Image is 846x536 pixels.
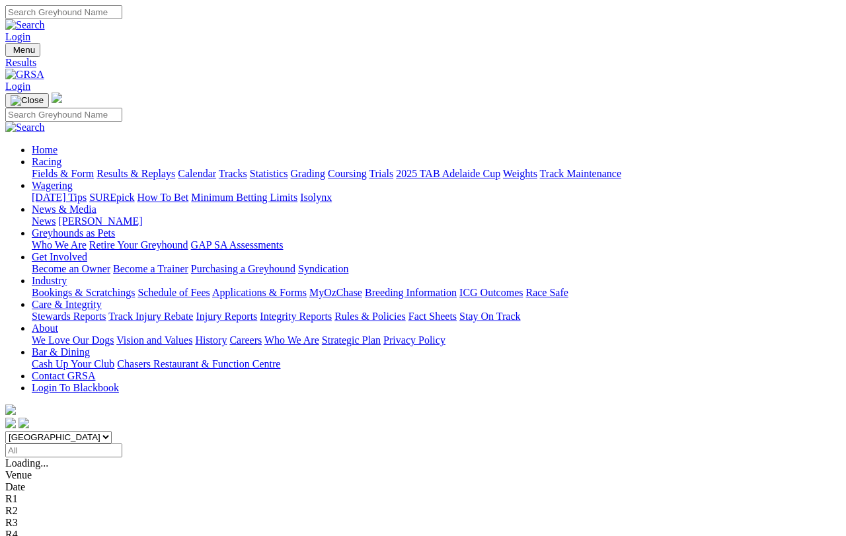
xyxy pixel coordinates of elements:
a: Care & Integrity [32,299,102,310]
a: Cash Up Your Club [32,358,114,369]
a: Integrity Reports [260,311,332,322]
a: Become an Owner [32,263,110,274]
a: Track Injury Rebate [108,311,193,322]
a: Vision and Values [116,334,192,346]
div: Date [5,481,841,493]
img: facebook.svg [5,418,16,428]
a: Coursing [328,168,367,179]
div: R1 [5,493,841,505]
button: Toggle navigation [5,43,40,57]
a: MyOzChase [309,287,362,298]
div: Industry [32,287,841,299]
a: Industry [32,275,67,286]
a: We Love Our Dogs [32,334,114,346]
a: News [32,215,56,227]
a: Fact Sheets [408,311,457,322]
a: Calendar [178,168,216,179]
a: About [32,323,58,334]
input: Search [5,5,122,19]
div: Greyhounds as Pets [32,239,841,251]
a: Racing [32,156,61,167]
a: GAP SA Assessments [191,239,284,250]
a: Statistics [250,168,288,179]
a: Bar & Dining [32,346,90,358]
a: SUREpick [89,192,134,203]
a: Track Maintenance [540,168,621,179]
a: Wagering [32,180,73,191]
img: GRSA [5,69,44,81]
a: Breeding Information [365,287,457,298]
div: R3 [5,517,841,529]
a: Injury Reports [196,311,257,322]
a: Rules & Policies [334,311,406,322]
a: News & Media [32,204,96,215]
a: Weights [503,168,537,179]
a: Schedule of Fees [137,287,210,298]
a: Login [5,31,30,42]
a: Get Involved [32,251,87,262]
img: Search [5,19,45,31]
span: Loading... [5,457,48,469]
img: Search [5,122,45,134]
div: Venue [5,469,841,481]
a: History [195,334,227,346]
a: Chasers Restaurant & Function Centre [117,358,280,369]
div: R2 [5,505,841,517]
a: Privacy Policy [383,334,445,346]
a: Grading [291,168,325,179]
a: Home [32,144,58,155]
a: Retire Your Greyhound [89,239,188,250]
a: Trials [369,168,393,179]
a: Tracks [219,168,247,179]
a: Stewards Reports [32,311,106,322]
a: Applications & Forms [212,287,307,298]
a: Isolynx [300,192,332,203]
img: logo-grsa-white.png [52,93,62,103]
img: logo-grsa-white.png [5,404,16,415]
a: 2025 TAB Adelaide Cup [396,168,500,179]
a: Greyhounds as Pets [32,227,115,239]
a: Stay On Track [459,311,520,322]
a: Results & Replays [96,168,175,179]
input: Select date [5,443,122,457]
a: Race Safe [525,287,568,298]
img: Close [11,95,44,106]
a: Who We Are [32,239,87,250]
a: Who We Are [264,334,319,346]
a: How To Bet [137,192,189,203]
a: Purchasing a Greyhound [191,263,295,274]
a: Careers [229,334,262,346]
span: Menu [13,45,35,55]
a: Fields & Form [32,168,94,179]
input: Search [5,108,122,122]
a: Strategic Plan [322,334,381,346]
a: Syndication [298,263,348,274]
div: About [32,334,841,346]
div: Racing [32,168,841,180]
a: Minimum Betting Limits [191,192,297,203]
a: Bookings & Scratchings [32,287,135,298]
a: [PERSON_NAME] [58,215,142,227]
a: Contact GRSA [32,370,95,381]
a: [DATE] Tips [32,192,87,203]
a: ICG Outcomes [459,287,523,298]
a: Login [5,81,30,92]
a: Become a Trainer [113,263,188,274]
img: twitter.svg [19,418,29,428]
div: News & Media [32,215,841,227]
a: Results [5,57,841,69]
div: Get Involved [32,263,841,275]
button: Toggle navigation [5,93,49,108]
div: Care & Integrity [32,311,841,323]
div: Wagering [32,192,841,204]
a: Login To Blackbook [32,382,119,393]
div: Bar & Dining [32,358,841,370]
